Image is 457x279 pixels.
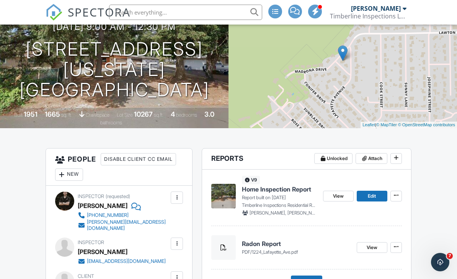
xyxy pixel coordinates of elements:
h3: [DATE] 9:00 am - 12:30 pm [53,21,176,32]
div: [PHONE_NUMBER] [87,212,129,218]
span: 7 [447,253,453,259]
div: [PERSON_NAME][EMAIL_ADDRESS][DOMAIN_NAME] [87,219,169,231]
a: [EMAIL_ADDRESS][DOMAIN_NAME] [78,258,166,265]
span: sq.ft. [154,112,163,118]
span: Inspector [78,239,104,245]
span: bathrooms [100,120,122,125]
div: 1665 [45,110,60,118]
span: Lot Size [117,112,133,118]
a: © MapTiler [376,122,397,127]
a: Leaflet [362,122,375,127]
span: (requested) [106,193,130,199]
div: Timberline Inspections LLC [330,12,406,20]
div: [PERSON_NAME] [351,5,401,12]
img: The Best Home Inspection Software - Spectora [46,4,62,21]
div: 3.0 [204,110,214,118]
div: [EMAIL_ADDRESS][DOMAIN_NAME] [87,258,166,264]
div: New [55,168,83,181]
div: 4 [171,110,175,118]
a: [PERSON_NAME][EMAIL_ADDRESS][DOMAIN_NAME] [78,219,169,231]
div: [PERSON_NAME] [78,246,127,258]
span: SPECTORA [68,4,131,20]
div: [PERSON_NAME] [78,200,127,211]
h1: [STREET_ADDRESS] [US_STATE][GEOGRAPHIC_DATA] [12,39,216,100]
h3: People [46,149,192,186]
input: Search everything... [109,5,262,20]
div: Disable Client CC Email [101,153,176,165]
span: Client [78,273,94,279]
a: [PHONE_NUMBER] [78,211,169,219]
span: sq. ft. [61,112,72,118]
a: © OpenStreetMap contributors [398,122,455,127]
div: | [361,122,457,128]
span: crawlspace [86,112,109,118]
iframe: Intercom live chat [431,253,449,271]
a: SPECTORA [46,10,131,26]
span: Built [14,112,23,118]
span: bedrooms [176,112,197,118]
div: 1951 [24,110,38,118]
div: 10267 [134,110,153,118]
span: Inspector [78,193,104,199]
